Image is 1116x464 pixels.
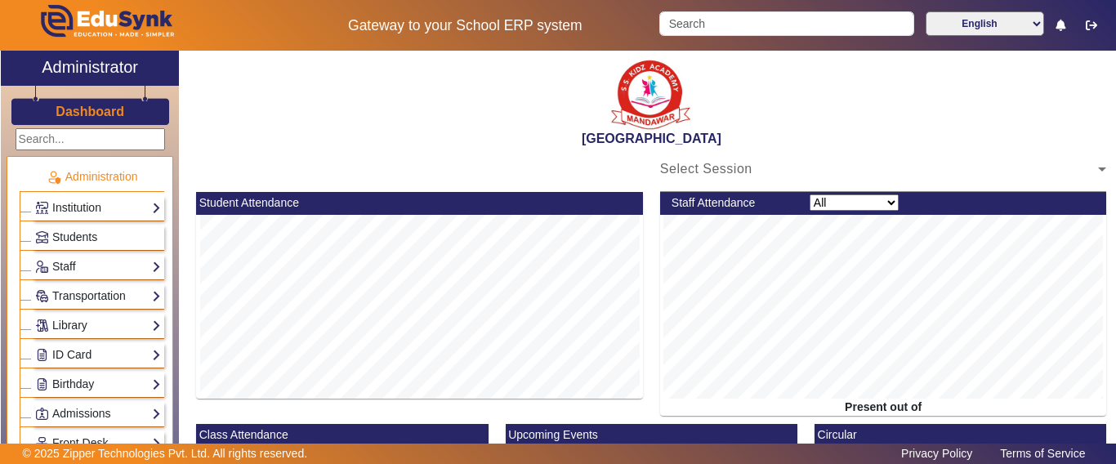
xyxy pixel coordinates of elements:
img: b9104f0a-387a-4379-b368-ffa933cda262 [610,55,692,131]
input: Search... [16,128,165,150]
mat-card-header: Student Attendance [196,192,643,215]
h5: Gateway to your School ERP system [288,17,643,34]
a: Administrator [1,51,179,86]
h3: Dashboard [56,104,124,119]
p: Administration [20,168,164,185]
div: Present out of [660,399,1107,416]
img: Students.png [36,231,48,243]
mat-card-header: Class Attendance [196,424,488,447]
div: Staff Attendance [663,194,801,212]
a: Students [35,228,161,247]
h2: [GEOGRAPHIC_DATA] [188,131,1115,146]
mat-card-header: Circular [815,424,1106,447]
p: © 2025 Zipper Technologies Pvt. Ltd. All rights reserved. [23,445,308,462]
a: Privacy Policy [893,443,980,464]
h2: Administrator [42,57,138,77]
mat-card-header: Upcoming Events [506,424,797,447]
a: Terms of Service [992,443,1093,464]
a: Dashboard [55,103,125,120]
span: Students [52,230,97,243]
span: Select Session [660,162,752,176]
img: Administration.png [47,170,61,185]
input: Search [659,11,913,36]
